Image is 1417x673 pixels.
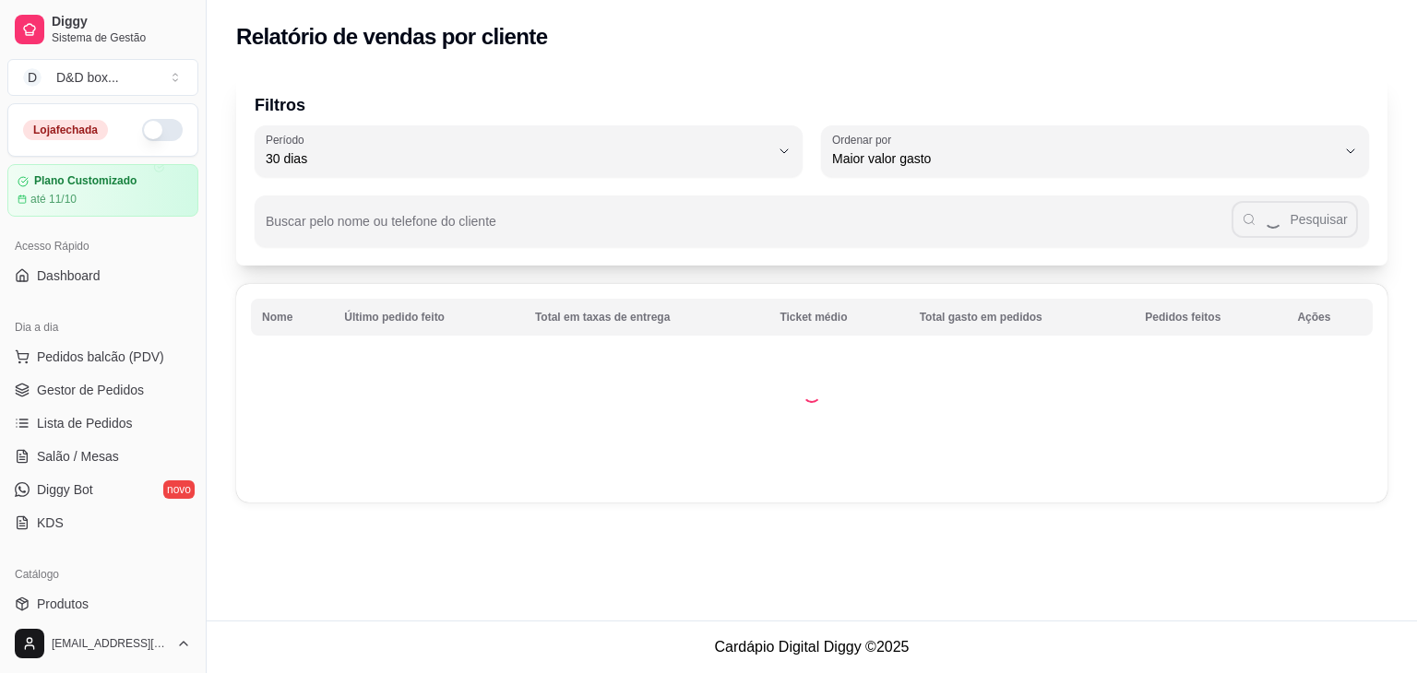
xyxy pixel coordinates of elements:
label: Período [266,132,310,148]
a: Dashboard [7,261,198,290]
div: Catálogo [7,560,198,589]
a: Plano Customizadoaté 11/10 [7,164,198,217]
a: DiggySistema de Gestão [7,7,198,52]
button: Alterar Status [142,119,183,141]
div: Loja fechada [23,120,108,140]
span: [EMAIL_ADDRESS][DOMAIN_NAME] [52,636,169,651]
a: Diggy Botnovo [7,475,198,504]
a: Gestor de Pedidos [7,375,198,405]
span: Produtos [37,595,89,613]
h2: Relatório de vendas por cliente [236,22,548,52]
span: Diggy [52,14,191,30]
article: até 11/10 [30,192,77,207]
span: Sistema de Gestão [52,30,191,45]
div: Loading [803,384,821,403]
button: [EMAIL_ADDRESS][DOMAIN_NAME] [7,621,198,666]
span: Lista de Pedidos [37,414,133,432]
p: Filtros [255,92,1369,118]
a: Salão / Mesas [7,442,198,471]
label: Ordenar por [832,132,898,148]
button: Ordenar porMaior valor gasto [821,125,1369,177]
span: Dashboard [37,266,101,285]
span: KDS [37,514,64,532]
button: Select a team [7,59,198,96]
span: Gestor de Pedidos [37,381,144,399]
footer: Cardápio Digital Diggy © 2025 [207,620,1417,673]
div: D&D box ... [56,68,119,87]
button: Pedidos balcão (PDV) [7,342,198,372]
input: Buscar pelo nome ou telefone do cliente [266,219,1232,238]
a: Lista de Pedidos [7,408,198,438]
div: Acesso Rápido [7,231,198,261]
span: Diggy Bot [37,480,93,499]
span: Salão / Mesas [37,447,119,466]
span: Pedidos balcão (PDV) [37,348,164,366]
span: D [23,68,42,87]
article: Plano Customizado [34,174,137,188]
span: Maior valor gasto [832,149,1336,168]
a: KDS [7,508,198,537]
span: 30 dias [266,149,769,168]
button: Período30 dias [255,125,803,177]
a: Produtos [7,589,198,619]
div: Dia a dia [7,313,198,342]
